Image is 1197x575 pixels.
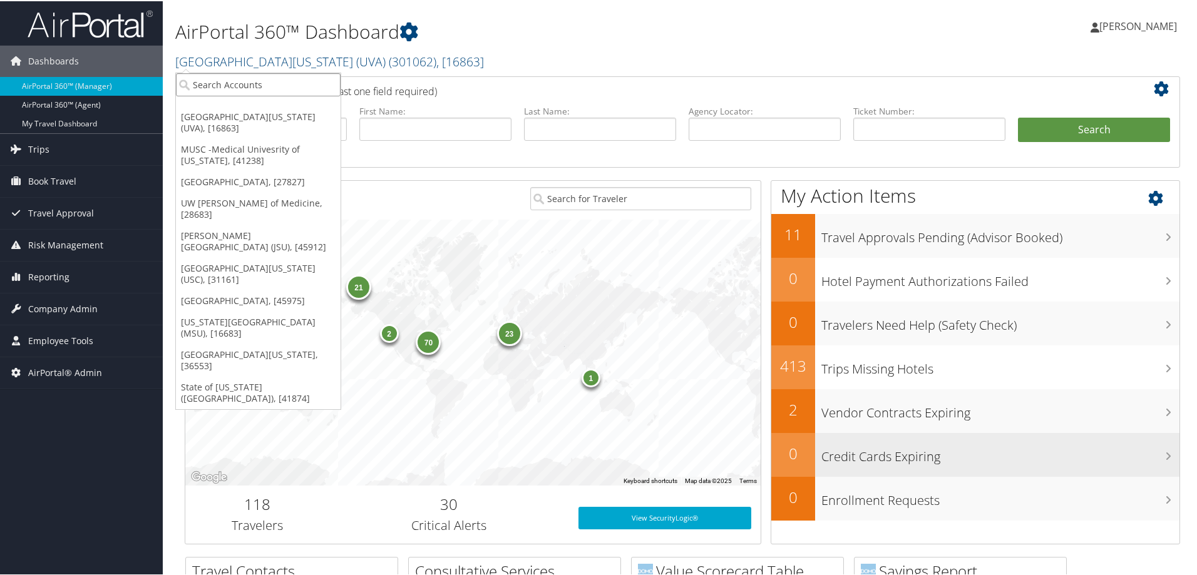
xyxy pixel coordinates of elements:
[176,72,341,95] input: Search Accounts
[176,375,341,408] a: State of [US_STATE] ([GEOGRAPHIC_DATA]), [41874]
[771,213,1179,257] a: 11Travel Approvals Pending (Advisor Booked)
[416,328,441,354] div: 70
[176,343,341,375] a: [GEOGRAPHIC_DATA][US_STATE], [36553]
[821,221,1179,245] h3: Travel Approvals Pending (Advisor Booked)
[176,257,341,289] a: [GEOGRAPHIC_DATA][US_STATE] (USC), [31161]
[28,44,79,76] span: Dashboards
[771,398,815,419] h2: 2
[739,476,757,483] a: Terms (opens in new tab)
[389,52,436,69] span: ( 301062 )
[176,310,341,343] a: [US_STATE][GEOGRAPHIC_DATA] (MSU), [16683]
[771,476,1179,519] a: 0Enrollment Requests
[821,397,1179,420] h3: Vendor Contracts Expiring
[28,196,94,228] span: Travel Approval
[195,492,320,514] h2: 118
[771,223,815,244] h2: 11
[1099,18,1177,32] span: [PERSON_NAME]
[821,353,1179,377] h3: Trips Missing Hotels
[346,273,371,298] div: 21
[317,83,437,97] span: (at least one field required)
[359,104,511,116] label: First Name:
[853,104,1005,116] label: Ticket Number:
[176,105,341,138] a: [GEOGRAPHIC_DATA][US_STATE] (UVA), [16863]
[821,484,1179,508] h3: Enrollment Requests
[28,324,93,355] span: Employee Tools
[581,367,600,386] div: 1
[176,170,341,191] a: [GEOGRAPHIC_DATA], [27827]
[28,8,153,38] img: airportal-logo.png
[28,292,98,323] span: Company Admin
[28,133,49,164] span: Trips
[175,52,484,69] a: [GEOGRAPHIC_DATA][US_STATE] (UVA)
[175,18,851,44] h1: AirPortal 360™ Dashboard
[771,267,815,288] h2: 0
[176,224,341,257] a: [PERSON_NAME][GEOGRAPHIC_DATA] (JSU), [45912]
[176,191,341,224] a: UW [PERSON_NAME] of Medicine, [28683]
[28,165,76,196] span: Book Travel
[771,442,815,463] h2: 0
[821,440,1179,464] h3: Credit Cards Expiring
[771,310,815,332] h2: 0
[496,320,521,345] div: 23
[28,228,103,260] span: Risk Management
[176,289,341,310] a: [GEOGRAPHIC_DATA], [45975]
[339,516,560,533] h3: Critical Alerts
[1091,6,1189,44] a: [PERSON_NAME]
[379,323,398,342] div: 2
[821,265,1179,289] h3: Hotel Payment Authorizations Failed
[771,300,1179,344] a: 0Travelers Need Help (Safety Check)
[28,260,69,292] span: Reporting
[530,186,751,209] input: Search for Traveler
[195,516,320,533] h3: Travelers
[771,486,815,507] h2: 0
[188,468,230,484] img: Google
[689,104,841,116] label: Agency Locator:
[28,356,102,387] span: AirPortal® Admin
[771,388,1179,432] a: 2Vendor Contracts Expiring
[195,78,1087,99] h2: Airtinerary Lookup
[821,309,1179,333] h3: Travelers Need Help (Safety Check)
[188,468,230,484] a: Open this area in Google Maps (opens a new window)
[578,506,751,528] a: View SecurityLogic®
[685,476,732,483] span: Map data ©2025
[339,492,560,514] h2: 30
[524,104,676,116] label: Last Name:
[1018,116,1170,141] button: Search
[771,354,815,375] h2: 413
[771,344,1179,388] a: 413Trips Missing Hotels
[176,138,341,170] a: MUSC -Medical Univesrity of [US_STATE], [41238]
[771,257,1179,300] a: 0Hotel Payment Authorizations Failed
[771,181,1179,208] h1: My Action Items
[436,52,484,69] span: , [ 16863 ]
[771,432,1179,476] a: 0Credit Cards Expiring
[624,476,677,484] button: Keyboard shortcuts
